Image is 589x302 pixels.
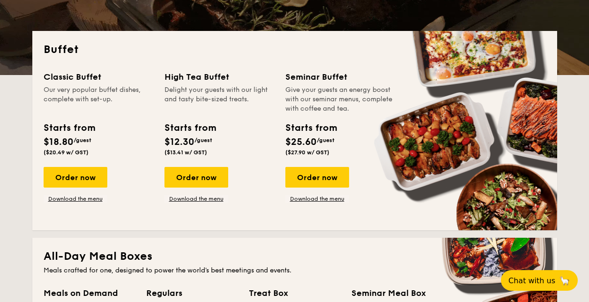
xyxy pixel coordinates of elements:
[44,167,107,188] div: Order now
[285,121,336,135] div: Starts from
[285,70,395,83] div: Seminar Buffet
[559,275,570,286] span: 🦙
[44,85,153,113] div: Our very popular buffet dishes, complete with set-up.
[74,137,91,143] span: /guest
[44,249,546,264] h2: All-Day Meal Boxes
[317,137,335,143] span: /guest
[285,85,395,113] div: Give your guests an energy boost with our seminar menus, complete with coffee and tea.
[44,42,546,57] h2: Buffet
[249,287,340,300] div: Treat Box
[44,195,107,203] a: Download the menu
[44,136,74,148] span: $18.80
[285,167,349,188] div: Order now
[44,70,153,83] div: Classic Buffet
[285,136,317,148] span: $25.60
[194,137,212,143] span: /guest
[164,195,228,203] a: Download the menu
[351,287,443,300] div: Seminar Meal Box
[44,266,546,275] div: Meals crafted for one, designed to power the world's best meetings and events.
[44,121,95,135] div: Starts from
[44,149,89,156] span: ($20.49 w/ GST)
[164,85,274,113] div: Delight your guests with our light and tasty bite-sized treats.
[164,149,207,156] span: ($13.41 w/ GST)
[164,136,194,148] span: $12.30
[146,287,238,300] div: Regulars
[285,195,349,203] a: Download the menu
[164,167,228,188] div: Order now
[508,276,555,285] span: Chat with us
[501,270,578,291] button: Chat with us🦙
[164,121,216,135] div: Starts from
[44,287,135,300] div: Meals on Demand
[164,70,274,83] div: High Tea Buffet
[285,149,329,156] span: ($27.90 w/ GST)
